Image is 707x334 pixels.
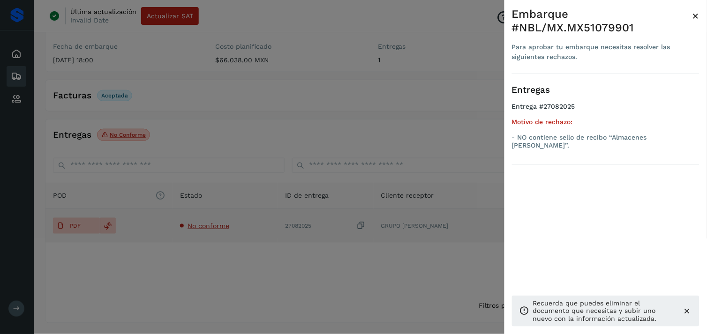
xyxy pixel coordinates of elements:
[692,7,699,24] button: Close
[512,85,699,96] h3: Entregas
[512,134,699,149] p: - NO contiene sello de recibo “Almacenes [PERSON_NAME]”.
[692,9,699,22] span: ×
[512,42,692,62] div: Para aprobar tu embarque necesitas resolver las siguientes rechazos.
[512,118,699,126] h5: Motivo de rechazo:
[512,103,699,118] h4: Entrega #27082025
[512,7,692,35] div: Embarque #NBL/MX.MX51079901
[533,299,675,323] p: Recuerda que puedes eliminar el documento que necesitas y subir uno nuevo con la información actu...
